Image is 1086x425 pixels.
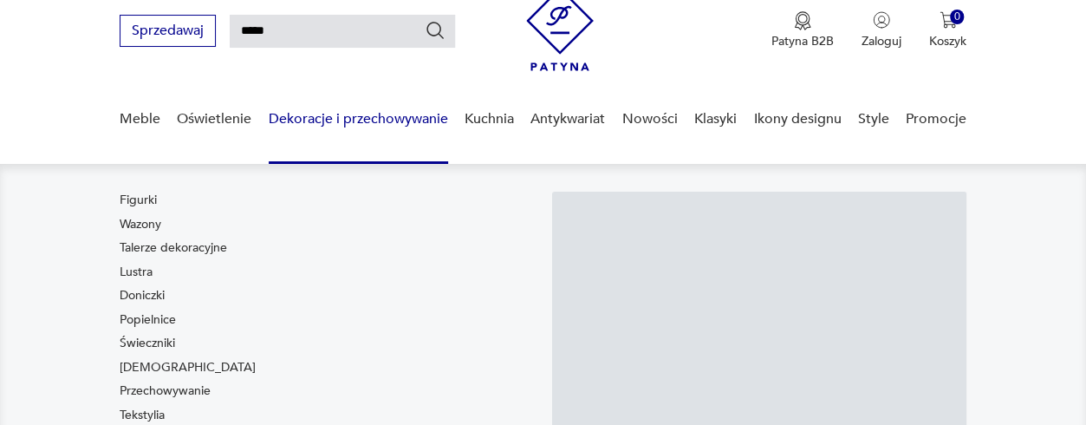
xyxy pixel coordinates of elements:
[120,192,157,209] a: Figurki
[694,86,737,153] a: Klasyki
[940,11,957,29] img: Ikona koszyka
[120,382,211,400] a: Przechowywanie
[771,11,834,49] a: Ikona medaluPatyna B2B
[120,239,227,257] a: Talerze dekoracyjne
[862,33,901,49] p: Zaloguj
[622,86,678,153] a: Nowości
[753,86,841,153] a: Ikony designu
[873,11,890,29] img: Ikonka użytkownika
[120,359,256,376] a: [DEMOGRAPHIC_DATA]
[794,11,811,30] img: Ikona medalu
[120,287,165,304] a: Doniczki
[771,33,834,49] p: Patyna B2B
[120,335,175,352] a: Świeczniki
[862,11,901,49] button: Zaloguj
[269,86,448,153] a: Dekoracje i przechowywanie
[120,15,216,47] button: Sprzedawaj
[771,11,834,49] button: Patyna B2B
[120,311,176,329] a: Popielnice
[177,86,251,153] a: Oświetlenie
[465,86,514,153] a: Kuchnia
[120,264,153,281] a: Lustra
[120,26,216,38] a: Sprzedawaj
[425,20,445,41] button: Szukaj
[929,33,966,49] p: Koszyk
[929,11,966,49] button: 0Koszyk
[950,10,965,24] div: 0
[858,86,889,153] a: Style
[120,407,165,424] a: Tekstylia
[120,216,161,233] a: Wazony
[120,86,160,153] a: Meble
[906,86,966,153] a: Promocje
[530,86,605,153] a: Antykwariat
